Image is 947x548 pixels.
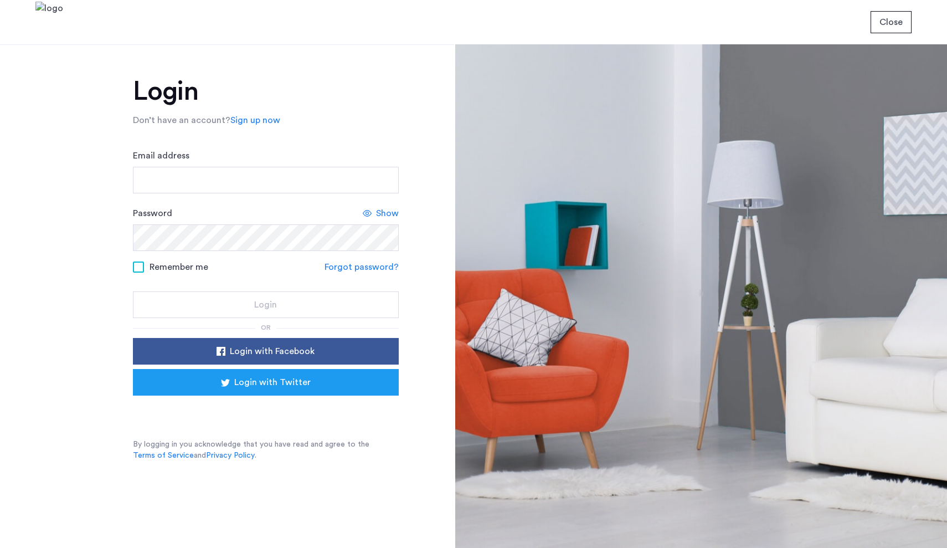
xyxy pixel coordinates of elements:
span: Remember me [150,260,208,274]
p: By logging in you acknowledge that you have read and agree to the and . [133,439,399,461]
a: Terms of Service [133,450,194,461]
button: button [133,338,399,365]
label: Password [133,207,172,220]
button: button [871,11,912,33]
span: Show [376,207,399,220]
span: Close [879,16,903,29]
img: logo [35,2,63,43]
label: Email address [133,149,189,162]
span: Login with Twitter [234,376,311,389]
button: button [133,291,399,318]
span: or [261,324,271,331]
a: Privacy Policy [206,450,255,461]
button: button [133,369,399,396]
span: Don’t have an account? [133,116,230,125]
a: Forgot password? [325,260,399,274]
span: Login [254,298,277,311]
h1: Login [133,78,399,105]
a: Sign up now [230,114,280,127]
span: Login with Facebook [230,345,315,358]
